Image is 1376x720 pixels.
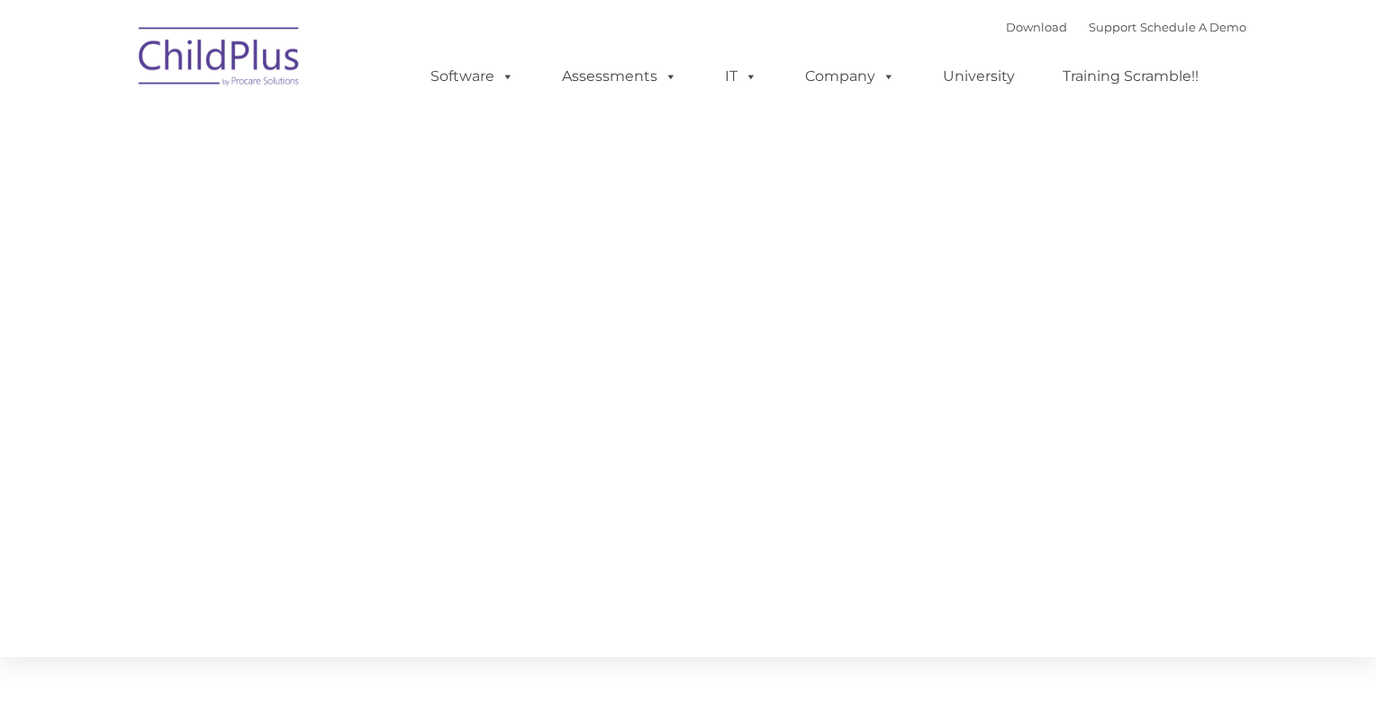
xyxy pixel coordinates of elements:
a: Training Scramble!! [1045,58,1217,94]
img: ChildPlus by Procare Solutions [130,14,310,104]
a: IT [707,58,775,94]
a: Assessments [544,58,695,94]
a: Software [412,58,532,94]
a: Schedule A Demo [1140,20,1246,34]
font: | [1006,20,1246,34]
a: University [925,58,1033,94]
a: Download [1006,20,1067,34]
a: Company [787,58,913,94]
a: Support [1089,20,1136,34]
